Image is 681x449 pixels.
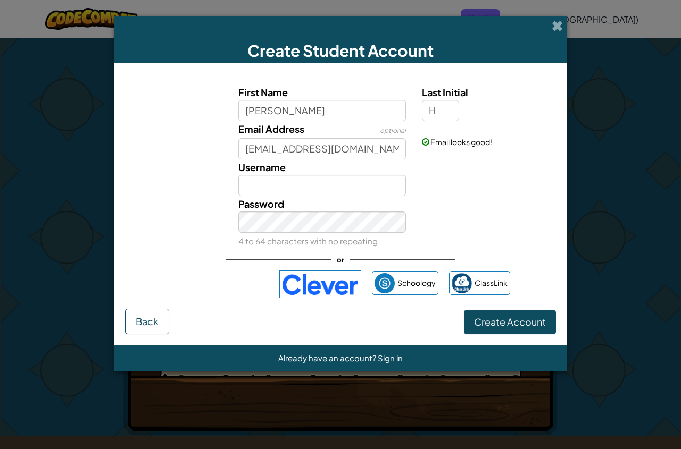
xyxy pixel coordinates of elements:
[464,310,556,334] button: Create Account
[331,252,350,267] span: or
[378,353,403,363] a: Sign in
[238,198,284,210] span: Password
[238,236,378,246] small: 4 to 64 characters with no repeating
[375,273,395,293] img: schoology.png
[247,40,434,61] span: Create Student Account
[380,126,406,134] span: optional
[474,316,546,328] span: Create Account
[278,353,378,363] span: Already have an account?
[422,86,468,98] span: Last Initial
[125,309,169,334] button: Back
[279,270,361,298] img: clever-logo-blue.png
[475,275,508,291] span: ClassLink
[136,315,159,327] span: Back
[238,161,286,173] span: Username
[238,86,288,98] span: First Name
[452,273,472,293] img: classlink-logo-small.png
[166,273,274,296] iframe: Sign in with Google Button
[238,123,304,135] span: Email Address
[397,275,436,291] span: Schoology
[430,137,492,147] span: Email looks good!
